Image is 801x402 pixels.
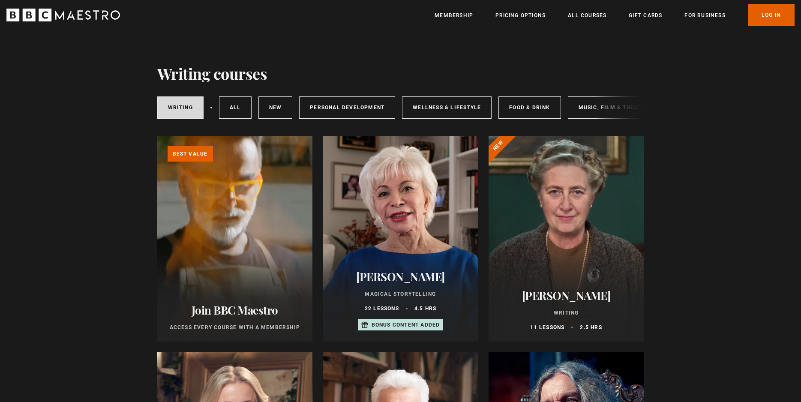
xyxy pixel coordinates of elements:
[219,96,252,119] a: All
[333,270,468,283] h2: [PERSON_NAME]
[333,290,468,298] p: Magical Storytelling
[748,4,795,26] a: Log In
[498,96,561,119] a: Food & Drink
[168,146,213,162] p: Best value
[365,305,399,312] p: 22 lessons
[629,11,662,20] a: Gift Cards
[402,96,492,119] a: Wellness & Lifestyle
[499,289,634,302] h2: [PERSON_NAME]
[6,9,120,21] svg: BBC Maestro
[489,136,644,342] a: [PERSON_NAME] Writing 11 lessons 2.5 hrs New
[495,11,546,20] a: Pricing Options
[157,64,267,82] h1: Writing courses
[323,136,478,342] a: [PERSON_NAME] Magical Storytelling 22 lessons 4.5 hrs Bonus content added
[435,11,473,20] a: Membership
[157,96,204,119] a: Writing
[568,11,606,20] a: All Courses
[530,324,564,331] p: 11 lessons
[299,96,395,119] a: Personal Development
[580,324,602,331] p: 2.5 hrs
[499,309,634,317] p: Writing
[435,4,795,26] nav: Primary
[684,11,725,20] a: For business
[414,305,436,312] p: 4.5 hrs
[258,96,293,119] a: New
[372,321,440,329] p: Bonus content added
[568,96,659,119] a: Music, Film & Theatre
